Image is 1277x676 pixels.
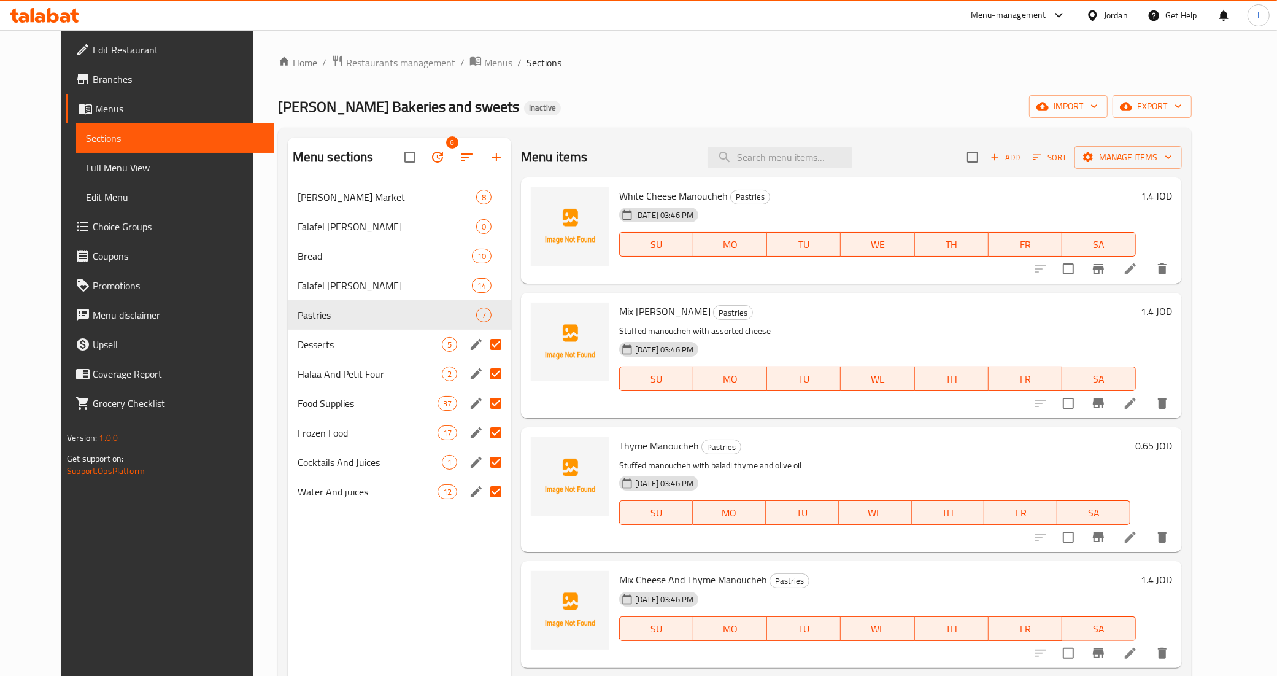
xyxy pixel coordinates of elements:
[66,94,274,123] a: Menus
[730,190,770,204] div: Pastries
[766,500,839,525] button: TU
[1123,396,1138,411] a: Edit menu item
[438,396,457,411] div: items
[731,190,770,204] span: Pastries
[288,212,511,241] div: Falafel [PERSON_NAME]0
[93,278,264,293] span: Promotions
[423,142,452,172] span: Bulk update
[1033,150,1067,165] span: Sort
[839,500,912,525] button: WE
[298,278,472,293] div: Falafel Al Rabieh
[476,308,492,322] div: items
[713,305,753,320] div: Pastries
[99,430,118,446] span: 1.0.0
[770,573,809,588] div: Pastries
[846,370,909,388] span: WE
[1113,95,1192,118] button: export
[984,500,1057,525] button: FR
[66,212,274,241] a: Choice Groups
[298,190,476,204] span: [PERSON_NAME] Market
[1057,500,1130,525] button: SA
[298,396,438,411] span: Food Supplies
[531,437,609,516] img: Thyme Manoucheh
[915,232,989,257] button: TH
[288,182,511,212] div: [PERSON_NAME] Market8
[86,190,264,204] span: Edit Menu
[841,232,914,257] button: WE
[442,337,457,352] div: items
[1055,390,1081,416] span: Select to update
[93,308,264,322] span: Menu disclaimer
[767,616,841,641] button: TU
[86,160,264,175] span: Full Menu View
[701,440,741,454] div: Pastries
[630,594,698,605] span: [DATE] 03:46 PM
[438,425,457,440] div: items
[298,219,476,234] div: Falafel Al Rabieh
[1084,639,1113,668] button: Branch-specific-item
[912,500,985,525] button: TH
[619,458,1130,473] p: Stuffed manoucheh with baladi thyme and olive oil
[1067,236,1131,254] span: SA
[298,249,472,263] span: Bread
[625,236,689,254] span: SU
[993,370,1057,388] span: FR
[841,367,914,391] button: WE
[288,389,511,418] div: Food Supplies37edit
[1039,99,1098,114] span: import
[1122,99,1182,114] span: export
[693,616,767,641] button: MO
[920,620,984,638] span: TH
[442,367,457,381] div: items
[472,249,492,263] div: items
[66,241,274,271] a: Coupons
[322,55,326,70] li: /
[1123,530,1138,545] a: Edit menu item
[298,367,442,381] span: Halaa And Petit Four
[467,483,485,501] button: edit
[619,437,699,455] span: Thyme Manoucheh
[698,370,762,388] span: MO
[1141,187,1172,204] h6: 1.4 JOD
[920,236,984,254] span: TH
[844,504,907,522] span: WE
[619,616,693,641] button: SU
[472,278,492,293] div: items
[93,219,264,234] span: Choice Groups
[298,308,476,322] span: Pastries
[288,271,511,300] div: Falafel [PERSON_NAME]14
[473,280,491,292] span: 14
[298,455,442,470] div: Cocktails And Juices
[619,570,767,589] span: Mix Cheese And Thyme Manoucheh
[917,504,980,522] span: TH
[438,427,457,439] span: 17
[920,370,984,388] span: TH
[467,453,485,472] button: edit
[767,232,841,257] button: TU
[630,209,698,221] span: [DATE] 03:46 PM
[524,103,561,113] span: Inactive
[66,330,274,359] a: Upsell
[298,425,438,440] span: Frozen Food
[467,365,485,383] button: edit
[993,236,1057,254] span: FR
[476,219,492,234] div: items
[346,55,455,70] span: Restaurants management
[772,236,836,254] span: TU
[288,448,511,477] div: Cocktails And Juices1edit
[1062,616,1136,641] button: SA
[278,93,519,120] span: [PERSON_NAME] Bakeries and sweets
[1084,389,1113,418] button: Branch-specific-item
[625,504,688,522] span: SU
[298,484,438,499] span: Water And juices
[278,55,317,70] a: Home
[989,504,1052,522] span: FR
[846,236,909,254] span: WE
[331,55,455,71] a: Restaurants management
[1062,367,1136,391] button: SA
[1148,523,1177,552] button: delete
[442,368,457,380] span: 2
[473,251,491,262] span: 10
